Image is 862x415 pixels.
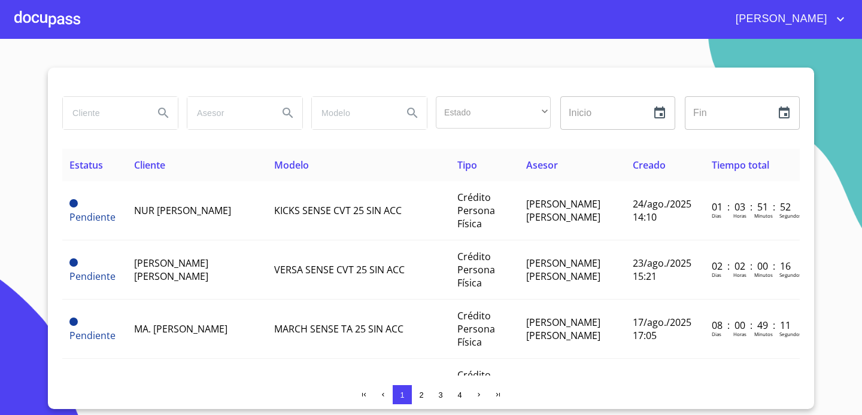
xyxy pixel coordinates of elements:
[438,390,442,399] span: 3
[149,99,178,127] button: Search
[733,212,746,219] p: Horas
[274,204,402,217] span: KICKS SENSE CVT 25 SIN ACC
[779,212,802,219] p: Segundos
[457,191,495,230] span: Crédito Persona Física
[431,385,450,404] button: 3
[727,10,833,29] span: [PERSON_NAME]
[712,212,721,219] p: Dias
[134,204,231,217] span: NUR [PERSON_NAME]
[727,10,848,29] button: account of current user
[134,158,165,172] span: Cliente
[526,197,600,224] span: [PERSON_NAME] [PERSON_NAME]
[633,197,691,224] span: 24/ago./2025 14:10
[712,331,721,337] p: Dias
[633,257,691,283] span: 23/ago./2025 15:21
[436,96,551,129] div: ​
[187,97,269,129] input: search
[633,158,666,172] span: Creado
[274,158,309,172] span: Modelo
[754,271,773,278] p: Minutos
[712,158,769,172] span: Tiempo total
[733,331,746,337] p: Horas
[779,331,802,337] p: Segundos
[134,322,227,335] span: MA. [PERSON_NAME]
[457,390,462,399] span: 4
[526,158,558,172] span: Asesor
[526,257,600,283] span: [PERSON_NAME] [PERSON_NAME]
[450,385,469,404] button: 4
[393,385,412,404] button: 1
[69,318,78,326] span: Pendiente
[69,158,103,172] span: Estatus
[526,375,600,401] span: [PERSON_NAME] [PERSON_NAME]
[69,258,78,267] span: Pendiente
[69,210,116,224] span: Pendiente
[457,368,495,408] span: Crédito Persona Física
[754,212,773,219] p: Minutos
[412,385,431,404] button: 2
[312,97,393,129] input: search
[779,271,802,278] p: Segundos
[712,200,793,213] p: 01 : 03 : 51 : 52
[712,271,721,278] p: Dias
[63,97,144,129] input: search
[526,316,600,342] span: [PERSON_NAME] [PERSON_NAME]
[134,375,208,401] span: [PERSON_NAME] [PERSON_NAME]
[712,260,793,273] p: 02 : 02 : 00 : 16
[457,309,495,349] span: Crédito Persona Física
[398,99,427,127] button: Search
[274,322,403,335] span: MARCH SENSE TA 25 SIN ACC
[69,270,116,283] span: Pendiente
[733,271,746,278] p: Horas
[633,316,691,342] span: 17/ago./2025 17:05
[69,329,116,342] span: Pendiente
[457,250,495,289] span: Crédito Persona Física
[69,199,78,208] span: Pendiente
[754,331,773,337] p: Minutos
[274,99,302,127] button: Search
[419,390,423,399] span: 2
[400,390,404,399] span: 1
[457,158,477,172] span: Tipo
[274,263,405,276] span: VERSA SENSE CVT 25 SIN ACC
[633,375,691,401] span: 02/ago./2025 10:31
[134,257,208,283] span: [PERSON_NAME] [PERSON_NAME]
[712,319,793,332] p: 08 : 00 : 49 : 11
